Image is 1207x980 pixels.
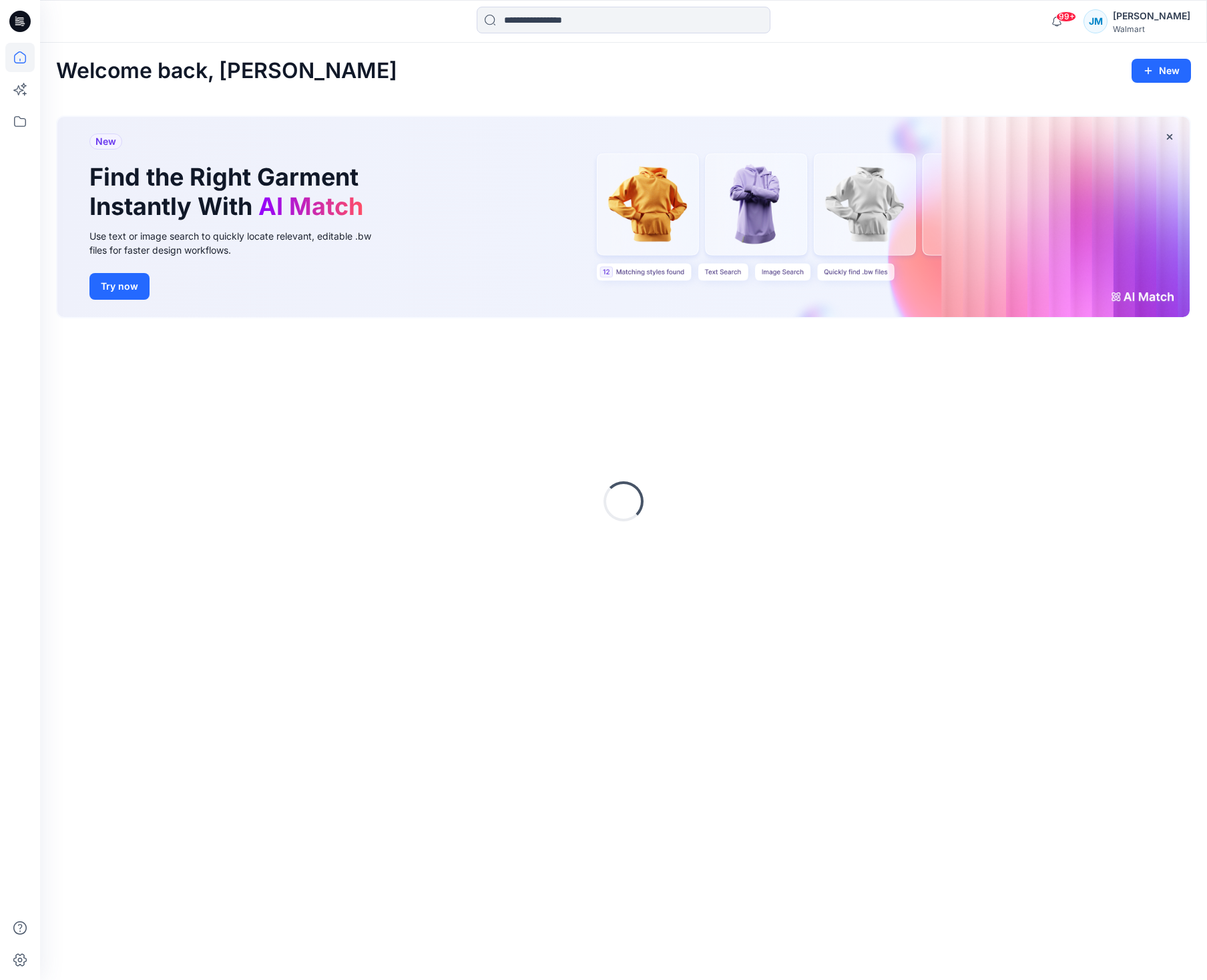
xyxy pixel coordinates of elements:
[56,59,397,83] h2: Welcome back, [PERSON_NAME]
[89,273,150,300] button: Try now
[1113,8,1190,24] div: [PERSON_NAME]
[258,192,363,221] span: AI Match
[1132,59,1191,83] button: New
[95,134,116,150] span: New
[1083,9,1108,33] div: JM
[89,229,390,257] div: Use text or image search to quickly locate relevant, editable .bw files for faster design workflows.
[1056,11,1076,22] span: 99+
[1113,24,1190,34] div: Walmart
[89,163,370,220] h1: Find the Right Garment Instantly With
